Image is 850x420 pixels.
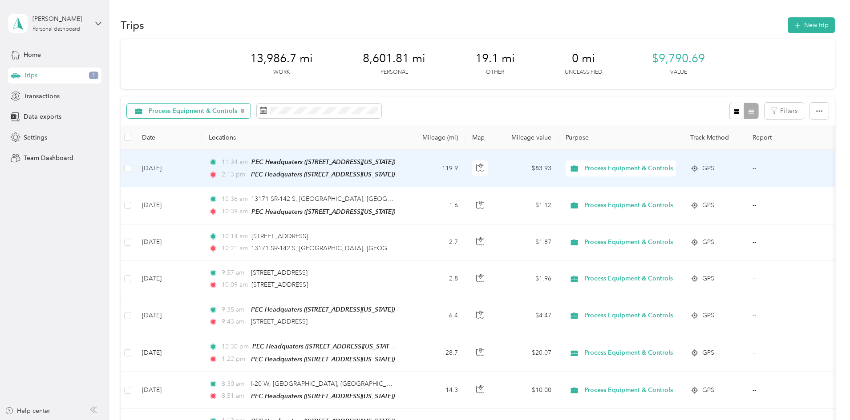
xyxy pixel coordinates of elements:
[496,150,559,187] td: $83.93
[251,318,308,325] span: [STREET_ADDRESS]
[496,297,559,334] td: $4.47
[496,334,559,372] td: $20.07
[652,52,705,66] span: $9,790.69
[683,125,745,150] th: Track Method
[251,306,395,313] span: PEC Headquaters ([STREET_ADDRESS][US_STATE])
[745,334,826,372] td: --
[135,224,202,261] td: [DATE]
[702,348,714,358] span: GPS
[496,187,559,224] td: $1.12
[251,171,395,178] span: PEC Headquaters ([STREET_ADDRESS][US_STATE])
[406,372,465,409] td: 14.3
[745,297,826,334] td: --
[702,164,714,173] span: GPS
[222,317,247,327] span: 9:43 am
[135,187,202,224] td: [DATE]
[222,305,247,315] span: 9:35 am
[251,195,431,203] span: 13171 SR-142 S, [GEOGRAPHIC_DATA], [GEOGRAPHIC_DATA]
[745,372,826,409] td: --
[135,372,202,409] td: [DATE]
[496,372,559,409] td: $10.00
[702,385,714,395] span: GPS
[251,232,308,240] span: [STREET_ADDRESS]
[32,14,88,24] div: [PERSON_NAME]
[584,348,673,358] span: Process Equipment & Controls
[496,261,559,297] td: $1.96
[135,125,202,150] th: Date
[745,187,826,224] td: --
[406,150,465,187] td: 119.9
[251,392,395,400] span: PEC Headquaters ([STREET_ADDRESS][US_STATE])
[584,200,673,210] span: Process Equipment & Controls
[406,261,465,297] td: 2.8
[222,157,248,167] span: 11:34 am
[486,68,504,76] p: Other
[222,244,247,253] span: 10:21 am
[702,237,714,247] span: GPS
[24,50,41,60] span: Home
[406,187,465,224] td: 1.6
[5,406,50,416] button: Help center
[222,342,249,352] span: 12:30 pm
[496,125,559,150] th: Mileage value
[202,125,406,150] th: Locations
[135,261,202,297] td: [DATE]
[745,125,826,150] th: Report
[222,170,247,180] span: 2:13 pm
[745,224,826,261] td: --
[24,71,37,80] span: Trips
[800,370,850,420] iframe: Everlance-gr Chat Button Frame
[222,194,247,204] span: 10:36 am
[222,280,248,290] span: 10:09 am
[363,52,425,66] span: 8,601.81 mi
[222,354,247,364] span: 1:22 pm
[406,125,465,150] th: Mileage (mi)
[702,200,714,210] span: GPS
[250,52,313,66] span: 13,986.7 mi
[251,281,308,288] span: [STREET_ADDRESS]
[702,311,714,320] span: GPS
[406,334,465,372] td: 28.7
[135,334,202,372] td: [DATE]
[559,125,683,150] th: Purpose
[149,108,237,114] span: Process Equipment & Controls
[702,274,714,284] span: GPS
[765,103,804,119] button: Filters
[135,150,202,187] td: [DATE]
[24,153,73,163] span: Team Dashboard
[584,237,673,247] span: Process Equipment & Controls
[251,244,431,252] span: 13171 SR-142 S, [GEOGRAPHIC_DATA], [GEOGRAPHIC_DATA]
[222,391,247,401] span: 8:51 am
[222,268,247,278] span: 9:57 am
[745,261,826,297] td: --
[89,72,98,80] span: 1
[788,17,835,33] button: New trip
[32,27,80,32] div: Personal dashboard
[251,158,395,165] span: PEC Headquaters ([STREET_ADDRESS][US_STATE])
[251,380,405,388] span: I-20 W, [GEOGRAPHIC_DATA], [GEOGRAPHIC_DATA]
[251,356,395,363] span: PEC Headquaters ([STREET_ADDRESS][US_STATE])
[745,150,826,187] td: --
[252,343,396,350] span: PEC Headquaters ([STREET_ADDRESS][US_STATE])
[496,224,559,261] td: $1.87
[406,224,465,261] td: 2.7
[222,232,248,241] span: 10:14 am
[273,68,290,76] p: Work
[24,92,60,101] span: Transactions
[380,68,408,76] p: Personal
[584,385,673,395] span: Process Equipment & Controls
[135,297,202,334] td: [DATE]
[406,297,465,334] td: 6.4
[670,68,687,76] p: Value
[121,20,144,30] h1: Trips
[465,125,496,150] th: Map
[251,208,395,215] span: PEC Headquaters ([STREET_ADDRESS][US_STATE])
[222,379,247,389] span: 8:30 am
[251,269,308,276] span: [STREET_ADDRESS]
[24,133,47,142] span: Settings
[475,52,515,66] span: 19.1 mi
[24,112,61,121] span: Data exports
[584,164,673,173] span: Process Equipment & Controls
[584,311,673,320] span: Process Equipment & Controls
